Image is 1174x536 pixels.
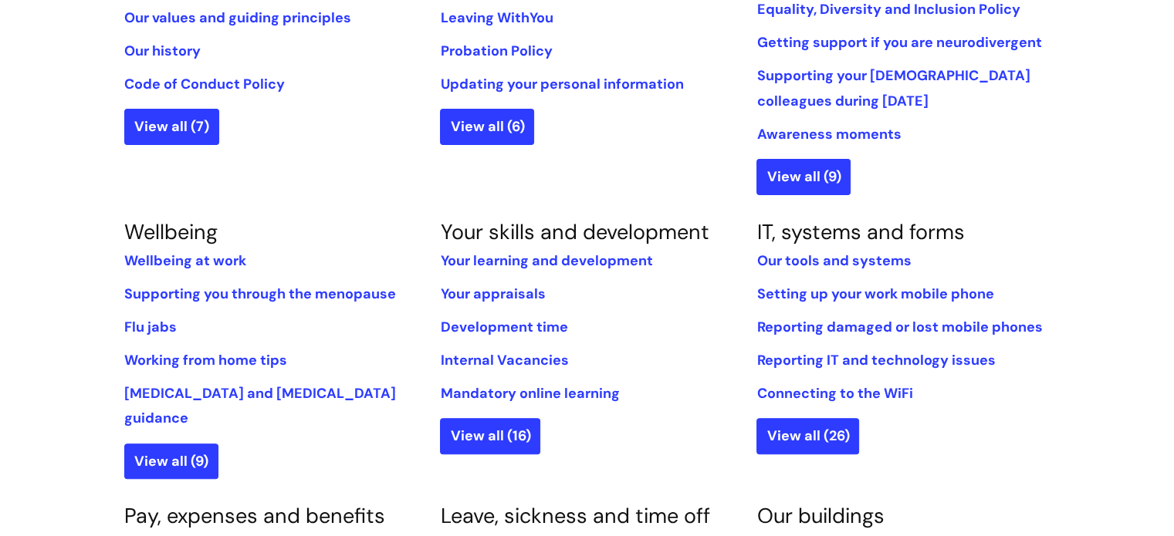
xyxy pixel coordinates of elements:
a: Wellbeing at work [124,251,246,270]
a: Our tools and systems [756,251,911,270]
a: Supporting your [DEMOGRAPHIC_DATA] colleagues during [DATE] [756,66,1030,110]
a: Your skills and development [440,218,709,245]
a: Getting support if you are neurodivergent [756,33,1041,52]
a: Connecting to the WiFi [756,384,912,403]
a: Leaving WithYou [440,8,553,27]
a: Development time [440,318,567,336]
a: Our history [124,42,201,60]
a: Reporting damaged or lost mobile phones [756,318,1042,336]
a: IT, systems and forms [756,218,964,245]
a: View all (9) [756,159,851,194]
a: Flu jabs [124,318,177,336]
a: Internal Vacancies [440,351,568,369]
a: Reporting IT and technology issues [756,351,995,369]
a: Pay, expenses and benefits [124,502,385,529]
a: Working from home tips [124,351,287,369]
a: Mandatory online learning [440,384,619,403]
a: Setting up your work mobile phone [756,285,993,303]
a: Supporting you through the menopause [124,285,396,303]
a: Updating your personal information [440,75,683,93]
a: View all (16) [440,418,540,453]
a: View all (9) [124,443,218,479]
a: [MEDICAL_DATA] and [MEDICAL_DATA] guidance [124,384,396,427]
a: View all (26) [756,418,859,453]
a: Our values and guiding principles [124,8,351,27]
a: Your appraisals [440,285,545,303]
a: Code of Conduct Policy [124,75,285,93]
a: Awareness moments [756,125,901,143]
a: Leave, sickness and time off [440,502,709,529]
a: View all (6) [440,109,534,144]
a: Probation Policy [440,42,552,60]
a: Wellbeing [124,218,218,245]
a: Your learning and development [440,251,652,270]
a: View all (7) [124,109,219,144]
a: Our buildings [756,502,884,529]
